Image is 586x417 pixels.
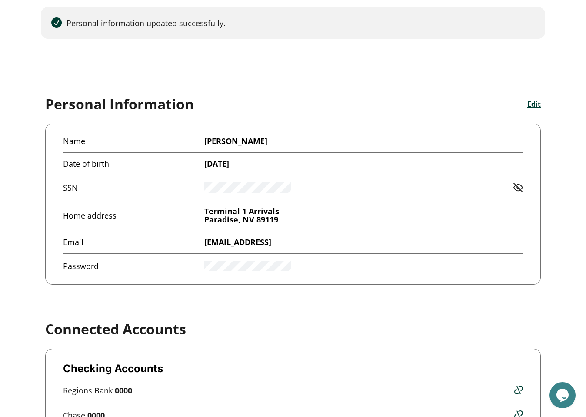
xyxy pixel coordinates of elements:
[63,238,150,246] div: Email
[204,160,229,168] div: [DATE]
[63,262,150,270] div: Password
[514,386,523,394] img: Connected Icon
[63,362,163,378] div: Checking Accounts
[63,184,150,192] div: SSN
[67,18,226,28] div: Personal information updated successfully.
[549,382,577,408] iframe: chat widget
[63,137,150,145] div: Name
[63,212,150,220] div: Home address
[527,99,541,109] button: Edit
[63,160,150,168] div: Date of birth
[204,137,267,145] div: [PERSON_NAME]
[51,17,62,28] img: Success Icon
[45,319,186,338] div: Connected Accounts
[115,385,132,396] span: 0000
[204,238,271,246] div: [EMAIL_ADDRESS]
[204,207,279,224] div: Terminal 1 Arrivals Paradise, NV 89119
[45,94,194,113] div: Personal Information
[513,183,523,192] img: Eye Off Icon
[63,385,132,396] div: Regions Bank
